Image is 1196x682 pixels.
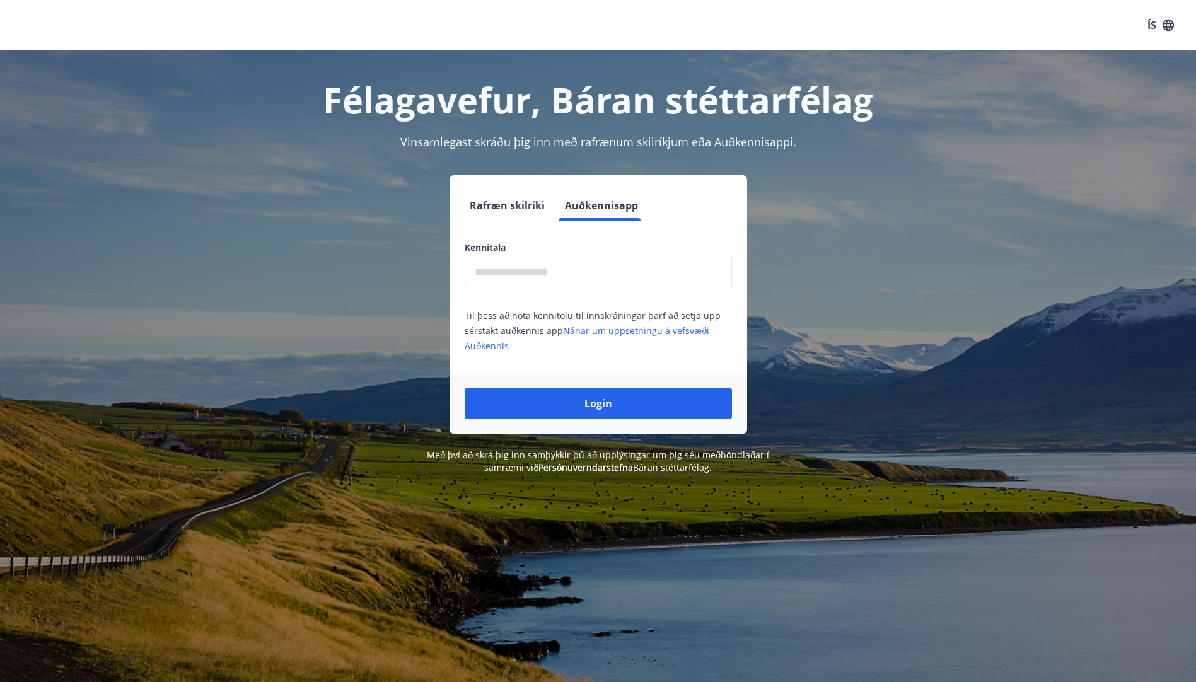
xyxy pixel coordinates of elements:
[465,241,732,254] label: Kennitala
[560,190,643,221] button: Auðkennisapp
[1141,14,1181,37] button: ÍS
[400,134,796,149] span: Vinsamlegast skráðu þig inn með rafrænum skilríkjum eða Auðkennisappi.
[465,190,550,221] button: Rafræn skilríki
[465,388,732,419] button: Login
[427,449,769,473] span: Með því að skrá þig inn samþykkir þú að upplýsingar um þig séu meðhöndlaðar í samræmi við Báran s...
[465,309,721,352] span: Til þess að nota kennitölu til innskráningar þarf að setja upp sérstakt auðkennis app
[538,461,633,473] a: Persónuverndarstefna
[160,76,1037,124] h1: Félagavefur, Báran stéttarfélag
[465,325,709,352] a: Nánar um uppsetningu á vefsvæði Auðkennis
